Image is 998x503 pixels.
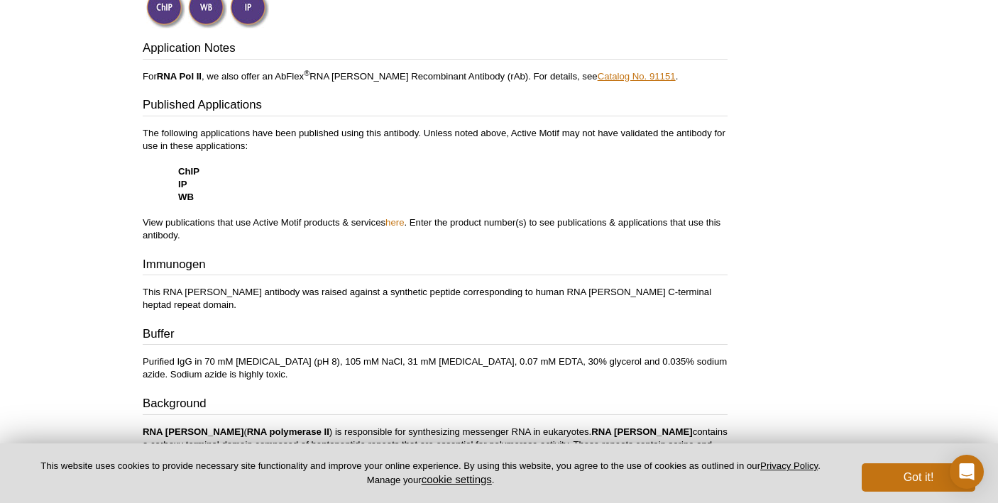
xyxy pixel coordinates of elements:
[591,426,692,437] b: RNA [PERSON_NAME]
[304,68,309,77] sup: ®
[157,71,202,82] b: RNA Pol II
[143,426,243,437] b: RNA [PERSON_NAME]
[760,460,818,471] a: Privacy Policy
[143,395,728,415] h3: Background
[178,166,199,177] strong: ChIP
[143,70,728,83] p: For , we also offer an AbFlex RNA [PERSON_NAME] Recombinant Antibody (rAb). For details, see .
[598,71,676,82] a: Catalog No. 91151
[178,179,187,189] strong: IP
[862,463,975,492] button: Got it!
[143,286,728,311] p: This RNA [PERSON_NAME] antibody was raised against a synthetic peptide corresponding to human RNA...
[143,256,728,276] h3: Immunogen
[143,96,728,116] h3: Published Applications
[143,127,728,242] p: The following applications have been published using this antibody. Unless noted above, Active Mo...
[143,326,728,346] h3: Buffer
[247,426,329,437] b: RNA polymerase II
[950,455,984,489] div: Open Intercom Messenger
[385,217,404,228] a: here
[23,460,838,487] p: This website uses cookies to provide necessary site functionality and improve your online experie...
[143,355,728,381] p: Purified IgG in 70 mM [MEDICAL_DATA] (pH 8), 105 mM NaCl, 31 mM [MEDICAL_DATA], 0.07 mM EDTA, 30%...
[178,192,194,202] strong: WB
[422,473,492,485] button: cookie settings
[143,40,728,60] h3: Application Notes
[143,426,728,490] p: ( ) is responsible for synthesizing messenger RNA in eukaryotes. contains a carboxy terminal doma...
